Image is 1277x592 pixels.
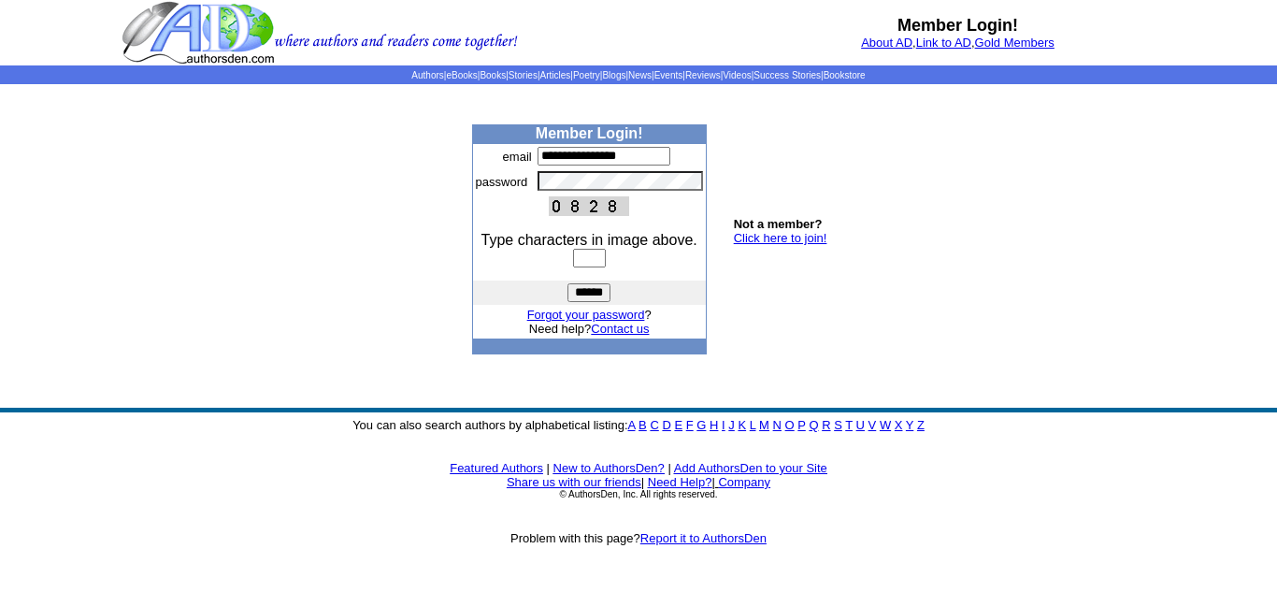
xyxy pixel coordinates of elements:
a: S [834,418,842,432]
font: © AuthorsDen, Inc. All rights reserved. [559,489,717,499]
b: Member Login! [536,125,643,141]
b: Not a member? [734,217,823,231]
a: E [674,418,682,432]
font: Problem with this page? [510,531,767,545]
a: I [722,418,725,432]
font: ? [527,308,652,322]
a: Authors [411,70,443,80]
a: G [696,418,706,432]
a: Bookstore [824,70,866,80]
a: Forgot your password [527,308,645,322]
a: Share us with our friends [507,475,641,489]
a: W [880,418,891,432]
a: P [797,418,805,432]
font: Type characters in image above. [481,232,697,248]
a: Poetry [573,70,600,80]
font: , , [861,36,1055,50]
a: D [662,418,670,432]
font: You can also search authors by alphabetical listing: [352,418,925,432]
a: Link to AD [916,36,971,50]
a: Need Help? [648,475,712,489]
a: R [822,418,830,432]
a: Q [809,418,818,432]
a: Articles [540,70,571,80]
a: Click here to join! [734,231,827,245]
a: L [750,418,756,432]
a: News [628,70,652,80]
a: C [650,418,658,432]
span: | | | | | | | | | | | | [411,70,865,80]
a: N [773,418,782,432]
a: Books [480,70,506,80]
a: H [710,418,718,432]
a: F [686,418,694,432]
a: eBooks [446,70,477,80]
a: New to AuthorsDen? [553,461,665,475]
a: X [895,418,903,432]
font: | [667,461,670,475]
a: Company [718,475,770,489]
a: Events [654,70,683,80]
a: M [759,418,769,432]
a: Videos [723,70,751,80]
a: Contact us [591,322,649,336]
b: Member Login! [897,16,1018,35]
a: U [856,418,865,432]
font: | [711,475,770,489]
a: K [738,418,746,432]
a: Add AuthorsDen to your Site [674,461,827,475]
a: Reviews [685,70,721,80]
a: Success Stories [753,70,821,80]
font: | [641,475,644,489]
font: | [547,461,550,475]
a: Y [906,418,913,432]
a: Stories [509,70,538,80]
a: A [628,418,636,432]
a: J [728,418,735,432]
a: Gold Members [975,36,1055,50]
a: B [638,418,647,432]
a: T [845,418,853,432]
img: This Is CAPTCHA Image [549,196,629,216]
a: About AD [861,36,912,50]
a: Report it to AuthorsDen [640,531,767,545]
font: password [476,175,528,189]
font: Need help? [529,322,650,336]
font: email [503,150,532,164]
a: V [868,418,877,432]
a: Z [917,418,925,432]
a: Blogs [602,70,625,80]
a: O [785,418,795,432]
a: Featured Authors [450,461,543,475]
